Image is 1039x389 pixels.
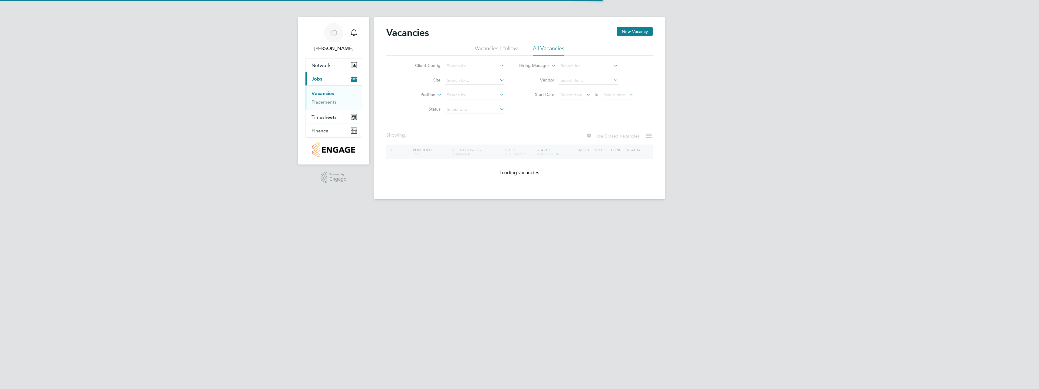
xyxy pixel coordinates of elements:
[305,124,362,137] button: Finance
[559,76,618,85] input: Search for...
[533,45,564,56] li: All Vacancies
[617,27,653,36] button: New Vacancy
[519,92,554,97] label: Start Date
[312,62,331,68] span: Network
[305,85,362,110] div: Jobs
[305,23,362,52] a: ID[PERSON_NAME]
[445,62,504,70] input: Search for...
[312,128,328,134] span: Finance
[445,105,504,114] input: Select one
[445,76,504,85] input: Search for...
[305,110,362,124] button: Timesheets
[519,77,554,83] label: Vendor
[386,132,410,138] div: Showing
[312,91,334,96] a: Vacancies
[592,91,600,98] span: To
[586,133,639,139] label: Hide Closed Vacancies
[406,63,440,68] label: Client Config
[603,92,625,98] span: Select date
[298,17,369,165] nav: Main navigation
[401,92,435,98] label: Position
[305,142,362,157] a: Go to home page
[475,45,518,56] li: Vacancies I follow
[321,172,347,183] a: Powered byEngage
[406,106,440,112] label: Status
[312,114,337,120] span: Timesheets
[561,92,582,98] span: Select date
[329,172,346,177] span: Powered by
[312,142,355,157] img: countryside-properties-logo-retina.png
[312,99,337,105] a: Placements
[312,76,322,82] span: Jobs
[330,29,338,37] span: ID
[445,91,504,99] input: Search for...
[405,132,409,138] span: ...
[305,72,362,85] button: Jobs
[406,77,440,83] label: Site
[329,177,346,182] span: Engage
[559,62,618,70] input: Search for...
[305,45,362,52] span: Iana Dobac
[514,63,549,69] label: Hiring Manager
[386,27,429,39] h2: Vacancies
[305,58,362,72] button: Network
